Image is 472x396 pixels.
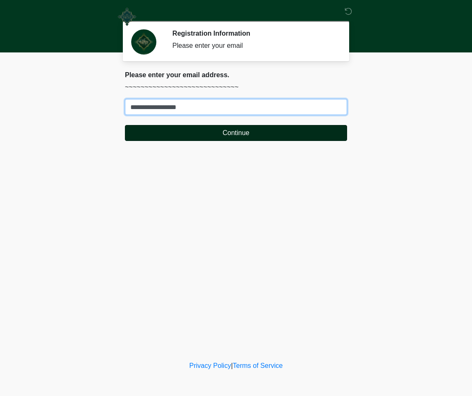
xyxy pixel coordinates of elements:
img: Agent Avatar [131,29,156,55]
div: Please enter your email [172,41,335,51]
h2: Please enter your email address. [125,71,347,79]
a: | [231,362,233,369]
button: Continue [125,125,347,141]
a: Terms of Service [233,362,283,369]
p: ~~~~~~~~~~~~~~~~~~~~~~~~~~~~~ [125,82,347,92]
img: The Aesthetic Parlour Logo [117,6,137,27]
a: Privacy Policy [189,362,231,369]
